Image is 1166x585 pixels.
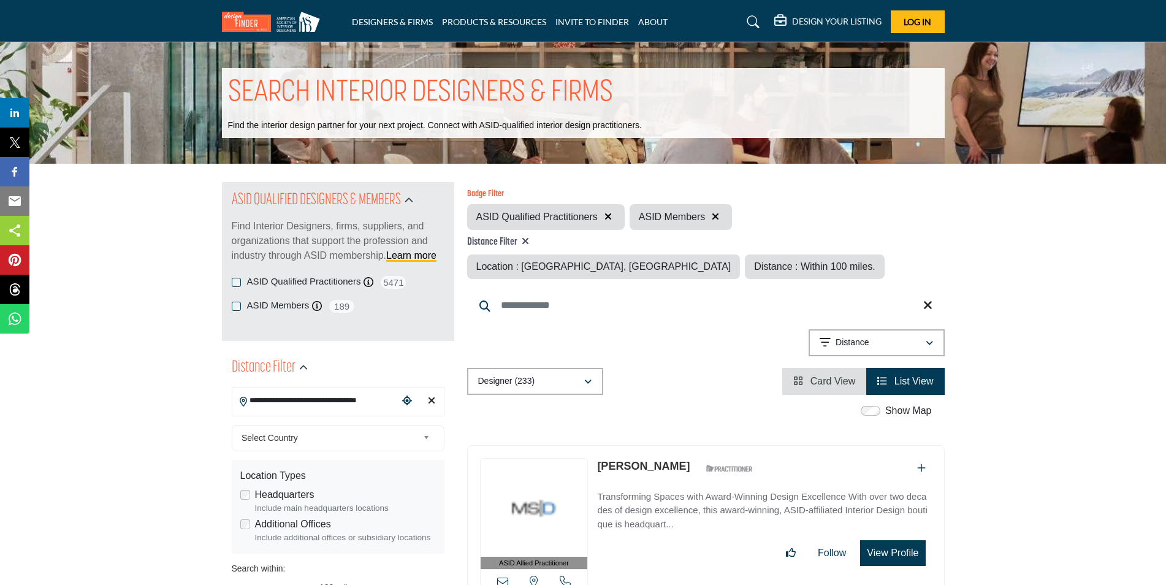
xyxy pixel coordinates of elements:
input: Search Location [232,389,398,413]
a: Search [735,12,768,32]
button: View Profile [860,540,925,566]
span: Select Country [242,430,418,445]
a: PRODUCTS & RESOURCES [442,17,546,27]
p: Mark Stocker [597,458,690,475]
p: Transforming Spaces with Award-Winning Design Excellence With over two decades of design excellen... [597,490,931,532]
a: [PERSON_NAME] [597,460,690,472]
a: ABOUT [638,17,668,27]
div: Search within: [232,562,444,575]
button: Log In [891,10,945,33]
button: Follow [810,541,854,565]
p: Find Interior Designers, firms, suppliers, and organizations that support the profession and indu... [232,219,444,263]
div: Choose your current location [398,388,416,415]
button: Like listing [778,541,804,565]
div: DESIGN YOUR LISTING [774,15,882,29]
a: Transforming Spaces with Award-Winning Design Excellence With over two decades of design excellen... [597,483,931,532]
img: ASID Qualified Practitioners Badge Icon [701,461,756,476]
button: Distance [809,329,945,356]
span: ASID Allied Practitioner [499,558,569,568]
button: Designer (233) [467,368,603,395]
span: List View [894,376,934,386]
span: Location : [GEOGRAPHIC_DATA], [GEOGRAPHIC_DATA] [476,261,731,272]
label: Headquarters [255,487,314,502]
h5: DESIGN YOUR LISTING [792,16,882,27]
a: Add To List [917,463,926,473]
input: ASID Qualified Practitioners checkbox [232,278,241,287]
div: Location Types [240,468,436,483]
a: INVITE TO FINDER [555,17,629,27]
span: 189 [328,299,356,314]
div: Include additional offices or subsidiary locations [255,532,436,544]
li: List View [866,368,944,395]
a: View List [877,376,933,386]
img: Site Logo [222,12,326,32]
h4: Distance Filter [467,236,885,248]
label: ASID Members [247,299,310,313]
label: Show Map [885,403,932,418]
h1: SEARCH INTERIOR DESIGNERS & FIRMS [228,74,613,112]
h2: Distance Filter [232,357,295,379]
img: Mark Stocker [481,459,588,557]
a: Learn more [386,250,436,261]
p: Distance [836,337,869,349]
span: ASID Members [639,210,705,224]
div: Clear search location [422,388,441,415]
label: Additional Offices [255,517,331,532]
span: Distance : Within 100 miles. [754,261,875,272]
li: Card View [782,368,866,395]
span: Log In [904,17,931,27]
h6: Badge Filter [467,189,733,200]
span: ASID Qualified Practitioners [476,210,598,224]
a: View Card [793,376,855,386]
h2: ASID QUALIFIED DESIGNERS & MEMBERS [232,189,401,212]
span: Card View [810,376,856,386]
a: DESIGNERS & FIRMS [352,17,433,27]
div: Include main headquarters locations [255,502,436,514]
p: Designer (233) [478,375,535,388]
input: Search Keyword [467,291,945,320]
input: ASID Members checkbox [232,302,241,311]
p: Find the interior design partner for your next project. Connect with ASID-qualified interior desi... [228,120,642,132]
label: ASID Qualified Practitioners [247,275,361,289]
a: ASID Allied Practitioner [481,459,588,570]
span: 5471 [379,275,407,290]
